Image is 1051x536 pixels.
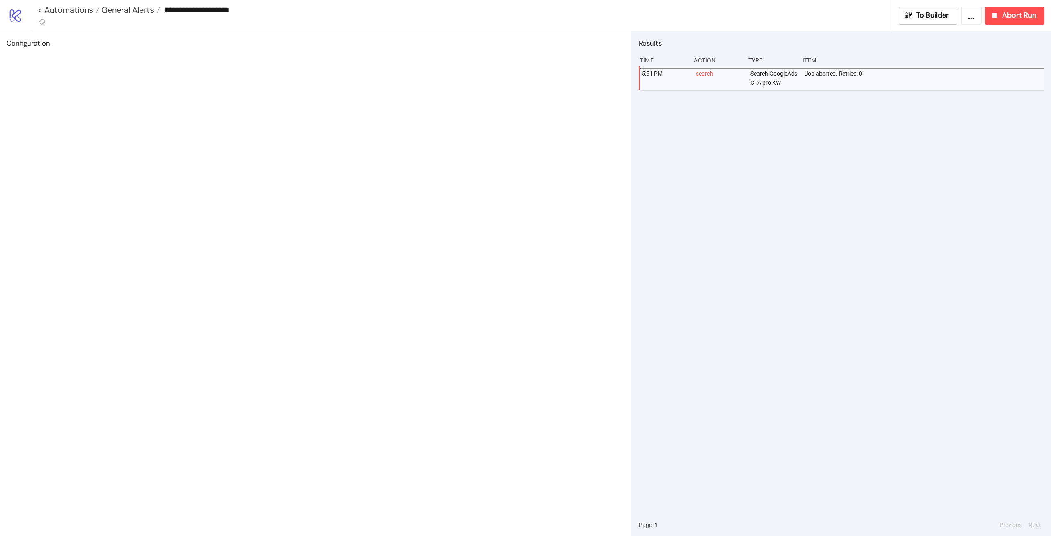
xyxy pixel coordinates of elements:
[802,53,1044,68] div: Item
[99,5,154,15] span: General Alerts
[99,6,160,14] a: General Alerts
[695,66,744,90] div: search
[899,7,958,25] button: To Builder
[639,53,687,68] div: Time
[1002,11,1036,20] span: Abort Run
[652,520,660,529] button: 1
[639,520,652,529] span: Page
[641,66,689,90] div: 5:51 PM
[38,6,99,14] a: < Automations
[750,66,798,90] div: Search GoogleAds CPA pro KW
[7,38,624,48] h2: Configuration
[748,53,796,68] div: Type
[916,11,949,20] span: To Builder
[1026,520,1043,529] button: Next
[804,66,1046,90] div: Job aborted. Retries: 0
[961,7,982,25] button: ...
[985,7,1044,25] button: Abort Run
[997,520,1024,529] button: Previous
[693,53,741,68] div: Action
[639,38,1044,48] h2: Results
